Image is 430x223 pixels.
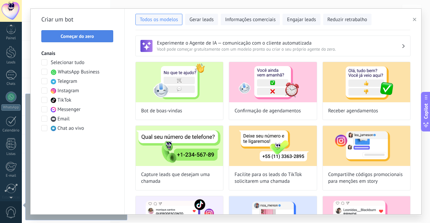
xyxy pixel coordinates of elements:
span: Compartilhe códigos promocionais para menções em story [328,171,405,185]
span: Reduzir retrabalho [328,16,367,23]
span: TikTok [57,97,71,104]
span: Informações comerciais [225,16,275,23]
span: Email [57,116,70,122]
button: Engajar leads [283,14,320,25]
img: Confirmação de agendamentos [229,62,316,102]
div: Painel [1,36,21,41]
div: Chats [1,82,21,86]
span: Receber agendamentos [328,108,378,114]
div: WhatsApp [1,104,20,111]
span: Você pode começar gratuitamente com um modelo pronto ou criar o seu próprio agente do zero. [157,46,401,52]
div: E-mail [1,174,21,178]
button: Informações comerciais [221,14,280,25]
div: Listas [1,152,21,156]
span: Selecionar tudo [51,59,84,66]
span: Bot de boas-vindas [141,108,182,114]
div: Calendário [1,128,21,133]
span: Messenger [57,106,81,113]
span: Todos os modelos [140,16,178,23]
h3: Canais [41,50,114,57]
span: Facilite para os leads do TikTok solicitarem uma chamada [234,171,311,185]
img: Capture leads que desejam uma chamada [136,126,223,166]
h3: Experimente o Agente de IA — comunicação com o cliente automatizada [157,40,401,46]
img: Bot de boas-vindas [136,62,223,102]
div: Leads [1,60,21,65]
span: Confirmação de agendamentos [234,108,301,114]
img: Facilite para os leads do TikTok solicitarem uma chamada [229,126,316,166]
span: WhatsApp Business [58,69,99,75]
button: Gerar leads [185,14,218,25]
img: Receber agendamentos [323,62,410,102]
img: Compartilhe códigos promocionais para menções em story [323,126,410,166]
span: Copilot [423,103,429,119]
h2: Criar um bot [41,14,114,25]
button: Todos os modelos [135,14,182,25]
span: Telegram [57,78,77,85]
button: Começar do zero [41,30,113,42]
span: Capture leads que desejam uma chamada [141,171,218,185]
span: Engajar leads [287,16,316,23]
span: Começar do zero [60,34,94,39]
span: Instagram [57,88,79,94]
span: Gerar leads [189,16,214,23]
button: Reduzir retrabalho [323,14,372,25]
span: Chat ao vivo [57,125,84,132]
